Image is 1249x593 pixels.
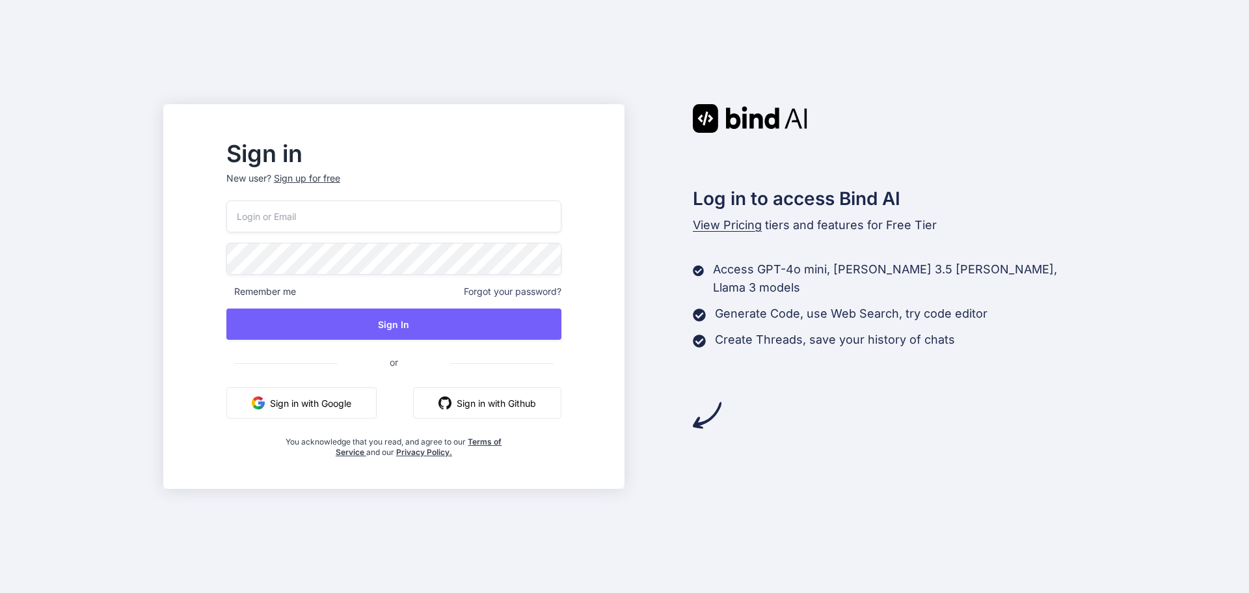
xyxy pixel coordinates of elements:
p: tiers and features for Free Tier [693,216,1086,234]
button: Sign In [226,309,561,340]
button: Sign in with Google [226,387,377,419]
p: Generate Code, use Web Search, try code editor [715,305,987,323]
a: Privacy Policy. [396,447,452,457]
h2: Log in to access Bind AI [693,185,1086,212]
img: Bind AI logo [693,104,807,133]
span: Remember me [226,285,296,298]
p: Create Threads, save your history of chats [715,331,955,349]
a: Terms of Service [336,437,502,457]
div: Sign up for free [274,172,340,185]
span: View Pricing [693,218,762,232]
div: You acknowledge that you read, and agree to our and our [282,429,506,458]
span: Forgot your password? [464,285,561,298]
p: Access GPT-4o mini, [PERSON_NAME] 3.5 [PERSON_NAME], Llama 3 models [713,260,1086,297]
input: Login or Email [226,200,561,232]
img: arrow [693,401,721,430]
span: or [338,346,450,378]
img: github [438,396,451,409]
h2: Sign in [226,143,561,164]
p: New user? [226,172,561,200]
img: google [252,396,265,409]
button: Sign in with Github [413,387,561,419]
